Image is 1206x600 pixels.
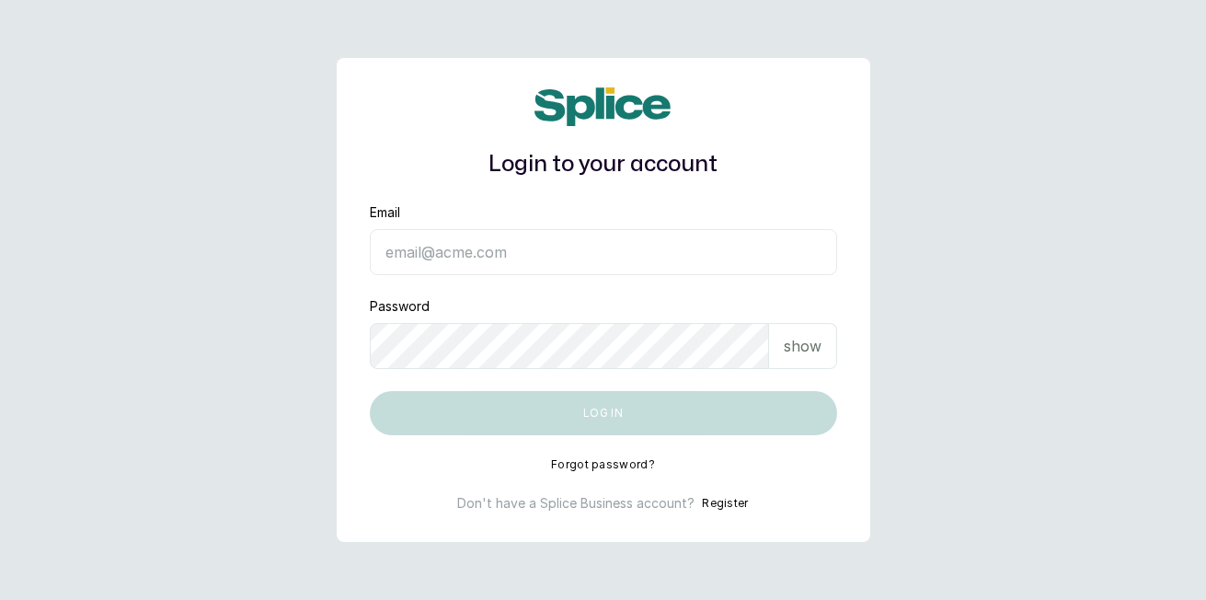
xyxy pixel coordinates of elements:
[370,229,837,275] input: email@acme.com
[370,391,837,435] button: Log in
[370,203,400,222] label: Email
[370,297,430,316] label: Password
[370,148,837,181] h1: Login to your account
[551,457,655,472] button: Forgot password?
[784,335,821,357] p: show
[457,494,695,513] p: Don't have a Splice Business account?
[702,494,748,513] button: Register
